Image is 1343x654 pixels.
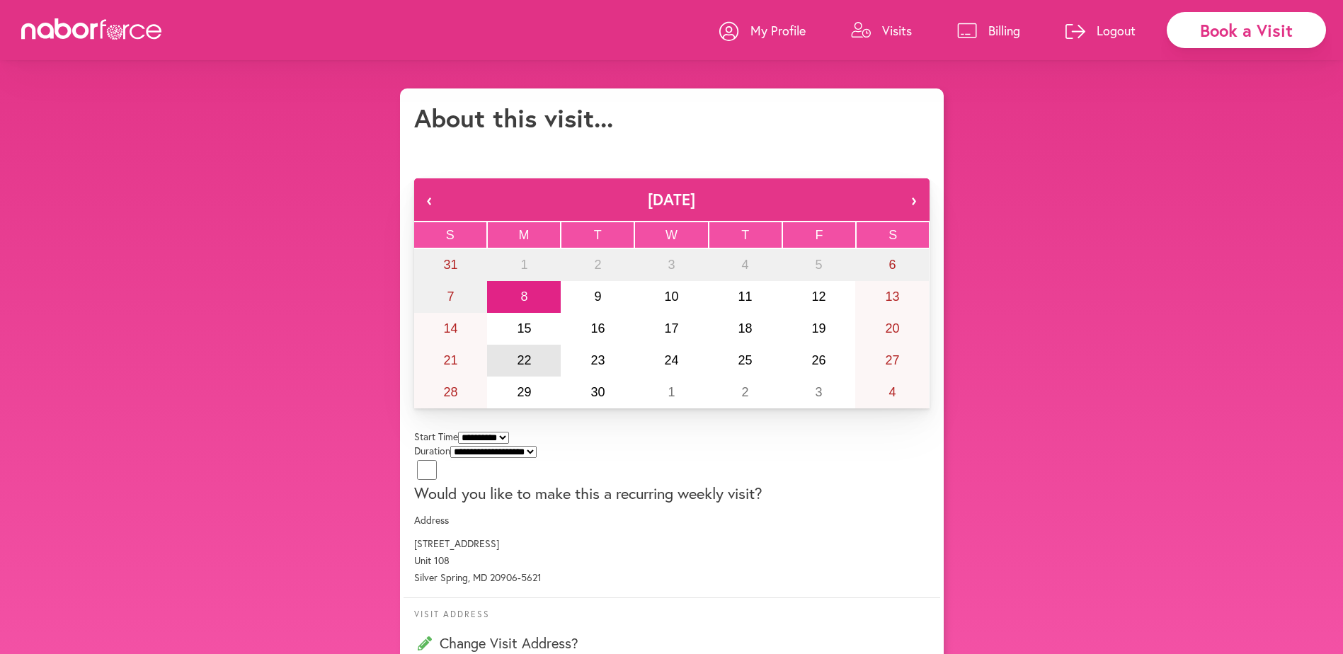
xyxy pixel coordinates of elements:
abbr: September 12, 2025 [811,289,825,304]
p: [STREET_ADDRESS] [414,537,930,550]
button: October 1, 2025 [634,377,708,408]
abbr: October 1, 2025 [668,385,675,399]
abbr: Thursday [741,228,749,242]
p: Address [414,513,930,527]
button: September 8, 2025 [487,281,561,313]
h1: About this visit... [414,103,930,133]
abbr: October 2, 2025 [741,385,748,399]
p: Visits [882,22,912,39]
button: September 12, 2025 [782,281,855,313]
button: September 7, 2025 [414,281,488,313]
a: My Profile [719,9,806,52]
div: Book a Visit [1167,12,1326,48]
button: September 6, 2025 [855,249,929,281]
button: September 25, 2025 [708,345,782,377]
abbr: September 26, 2025 [811,353,825,367]
abbr: September 10, 2025 [664,289,678,304]
button: ‹ [414,178,445,221]
button: September 27, 2025 [855,345,929,377]
abbr: September 29, 2025 [517,385,531,399]
button: September 10, 2025 [634,281,708,313]
abbr: September 30, 2025 [590,385,605,399]
abbr: September 5, 2025 [815,258,822,272]
abbr: September 16, 2025 [590,321,605,335]
button: September 22, 2025 [487,345,561,377]
p: My Profile [750,22,806,39]
button: October 2, 2025 [708,377,782,408]
p: Billing [988,22,1020,39]
label: Duration [414,444,450,457]
abbr: September 17, 2025 [664,321,678,335]
button: September 14, 2025 [414,313,488,345]
button: September 9, 2025 [561,281,634,313]
button: August 31, 2025 [414,249,488,281]
button: September 19, 2025 [782,313,855,345]
abbr: Sunday [446,228,455,242]
label: Would you like to make this a recurring weekly visit? [414,483,762,503]
button: September 11, 2025 [708,281,782,313]
abbr: September 4, 2025 [741,258,748,272]
button: September 15, 2025 [487,313,561,345]
abbr: October 4, 2025 [888,385,896,399]
abbr: September 15, 2025 [517,321,531,335]
button: September 1, 2025 [487,249,561,281]
p: Unit 108 [414,553,930,567]
abbr: Saturday [888,228,897,242]
abbr: September 2, 2025 [594,258,601,272]
abbr: September 9, 2025 [594,289,601,304]
button: September 21, 2025 [414,345,488,377]
abbr: September 11, 2025 [738,289,752,304]
abbr: September 3, 2025 [668,258,675,272]
button: September 20, 2025 [855,313,929,345]
abbr: September 8, 2025 [520,289,527,304]
button: October 4, 2025 [855,377,929,408]
button: October 3, 2025 [782,377,855,408]
button: September 29, 2025 [487,377,561,408]
abbr: September 24, 2025 [664,353,678,367]
abbr: September 27, 2025 [885,353,899,367]
abbr: September 23, 2025 [590,353,605,367]
p: Visit Address [404,597,940,619]
button: September 18, 2025 [708,313,782,345]
button: September 16, 2025 [561,313,634,345]
abbr: Monday [518,228,529,242]
abbr: September 6, 2025 [888,258,896,272]
button: September 4, 2025 [708,249,782,281]
p: Silver Spring , MD 20906-5621 [414,570,930,584]
abbr: September 14, 2025 [443,321,457,335]
button: › [898,178,930,221]
abbr: Friday [816,228,823,242]
p: Change Visit Address? [414,633,930,653]
button: September 28, 2025 [414,377,488,408]
abbr: August 31, 2025 [443,258,457,272]
a: Billing [957,9,1020,52]
button: September 17, 2025 [634,313,708,345]
button: September 3, 2025 [634,249,708,281]
abbr: September 22, 2025 [517,353,531,367]
button: September 26, 2025 [782,345,855,377]
button: September 13, 2025 [855,281,929,313]
abbr: September 19, 2025 [811,321,825,335]
abbr: September 1, 2025 [520,258,527,272]
button: [DATE] [445,178,898,221]
button: September 24, 2025 [634,345,708,377]
abbr: September 7, 2025 [447,289,454,304]
button: September 2, 2025 [561,249,634,281]
abbr: September 21, 2025 [443,353,457,367]
button: September 30, 2025 [561,377,634,408]
abbr: September 13, 2025 [885,289,899,304]
p: Logout [1097,22,1136,39]
abbr: September 18, 2025 [738,321,752,335]
abbr: September 25, 2025 [738,353,752,367]
button: September 5, 2025 [782,249,855,281]
a: Logout [1065,9,1136,52]
a: Visits [851,9,912,52]
abbr: September 28, 2025 [443,385,457,399]
button: September 23, 2025 [561,345,634,377]
abbr: Wednesday [665,228,678,242]
abbr: September 20, 2025 [885,321,899,335]
label: Start Time [414,430,458,443]
abbr: October 3, 2025 [815,385,822,399]
abbr: Tuesday [594,228,602,242]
